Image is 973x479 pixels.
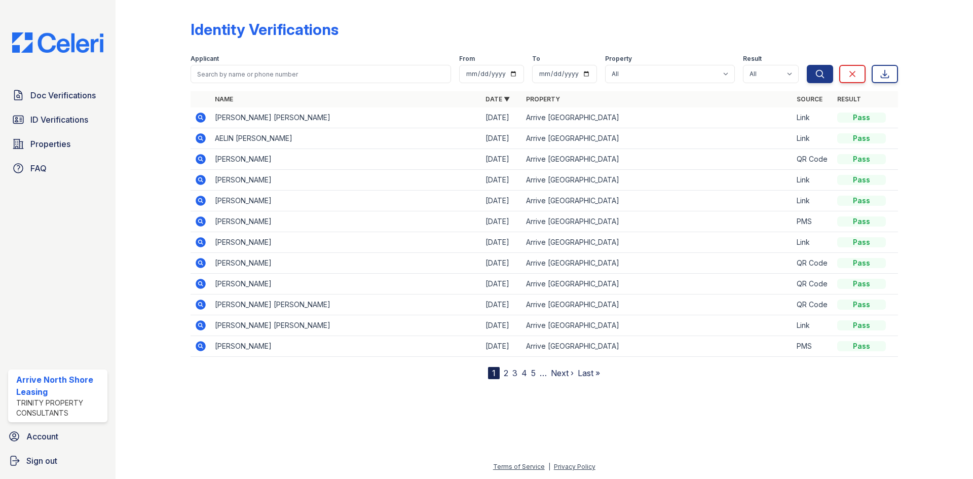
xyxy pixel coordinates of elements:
td: Arrive [GEOGRAPHIC_DATA] [522,315,793,336]
label: To [532,55,540,63]
td: [PERSON_NAME] [PERSON_NAME] [211,107,481,128]
span: Account [26,430,58,443]
div: Pass [837,175,886,185]
td: Link [793,107,833,128]
td: [PERSON_NAME] [211,191,481,211]
a: Properties [8,134,107,154]
td: Arrive [GEOGRAPHIC_DATA] [522,274,793,294]
td: [DATE] [481,253,522,274]
td: [DATE] [481,336,522,357]
td: AELIN [PERSON_NAME] [211,128,481,149]
td: [DATE] [481,211,522,232]
a: Account [4,426,111,447]
span: ID Verifications [30,114,88,126]
td: [PERSON_NAME] [211,336,481,357]
span: Doc Verifications [30,89,96,101]
td: QR Code [793,149,833,170]
td: Arrive [GEOGRAPHIC_DATA] [522,211,793,232]
img: CE_Logo_Blue-a8612792a0a2168367f1c8372b55b34899dd931a85d93a1a3d3e32e68fde9ad4.png [4,32,111,53]
td: Arrive [GEOGRAPHIC_DATA] [522,253,793,274]
div: 1 [488,367,500,379]
td: [DATE] [481,315,522,336]
span: FAQ [30,162,47,174]
div: Pass [837,196,886,206]
td: [PERSON_NAME] [211,274,481,294]
td: [DATE] [481,107,522,128]
td: [DATE] [481,232,522,253]
td: [PERSON_NAME] [211,211,481,232]
td: Link [793,315,833,336]
label: Result [743,55,762,63]
a: 2 [504,368,508,378]
td: Arrive [GEOGRAPHIC_DATA] [522,336,793,357]
td: PMS [793,336,833,357]
div: Pass [837,300,886,310]
span: … [540,367,547,379]
a: Sign out [4,451,111,471]
a: Source [797,95,822,103]
div: Pass [837,113,886,123]
a: 4 [521,368,527,378]
td: Arrive [GEOGRAPHIC_DATA] [522,191,793,211]
td: [DATE] [481,294,522,315]
input: Search by name or phone number [191,65,451,83]
td: Arrive [GEOGRAPHIC_DATA] [522,170,793,191]
a: 3 [512,368,517,378]
span: Properties [30,138,70,150]
div: Pass [837,258,886,268]
td: Link [793,232,833,253]
div: Arrive North Shore Leasing [16,374,103,398]
a: Name [215,95,233,103]
td: [DATE] [481,149,522,170]
td: QR Code [793,274,833,294]
a: Terms of Service [493,463,545,470]
td: [DATE] [481,128,522,149]
a: Doc Verifications [8,85,107,105]
td: [DATE] [481,191,522,211]
td: [DATE] [481,274,522,294]
div: Pass [837,133,886,143]
td: Link [793,191,833,211]
a: Result [837,95,861,103]
div: Pass [837,154,886,164]
a: Date ▼ [485,95,510,103]
div: Pass [837,216,886,227]
div: Trinity Property Consultants [16,398,103,418]
td: Arrive [GEOGRAPHIC_DATA] [522,232,793,253]
td: [DATE] [481,170,522,191]
a: Last » [578,368,600,378]
td: Arrive [GEOGRAPHIC_DATA] [522,107,793,128]
td: PMS [793,211,833,232]
a: Next › [551,368,574,378]
td: QR Code [793,294,833,315]
label: From [459,55,475,63]
div: Identity Verifications [191,20,339,39]
td: Arrive [GEOGRAPHIC_DATA] [522,294,793,315]
a: 5 [531,368,536,378]
td: [PERSON_NAME] [211,253,481,274]
div: Pass [837,237,886,247]
td: [PERSON_NAME] [211,149,481,170]
td: Arrive [GEOGRAPHIC_DATA] [522,128,793,149]
a: ID Verifications [8,109,107,130]
div: Pass [837,320,886,330]
td: QR Code [793,253,833,274]
div: | [548,463,550,470]
td: Link [793,128,833,149]
td: [PERSON_NAME] [211,232,481,253]
td: Arrive [GEOGRAPHIC_DATA] [522,149,793,170]
a: Privacy Policy [554,463,595,470]
td: Link [793,170,833,191]
div: Pass [837,341,886,351]
td: [PERSON_NAME] [PERSON_NAME] [211,315,481,336]
span: Sign out [26,455,57,467]
a: Property [526,95,560,103]
td: [PERSON_NAME] [PERSON_NAME] [211,294,481,315]
label: Property [605,55,632,63]
div: Pass [837,279,886,289]
a: FAQ [8,158,107,178]
label: Applicant [191,55,219,63]
td: [PERSON_NAME] [211,170,481,191]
